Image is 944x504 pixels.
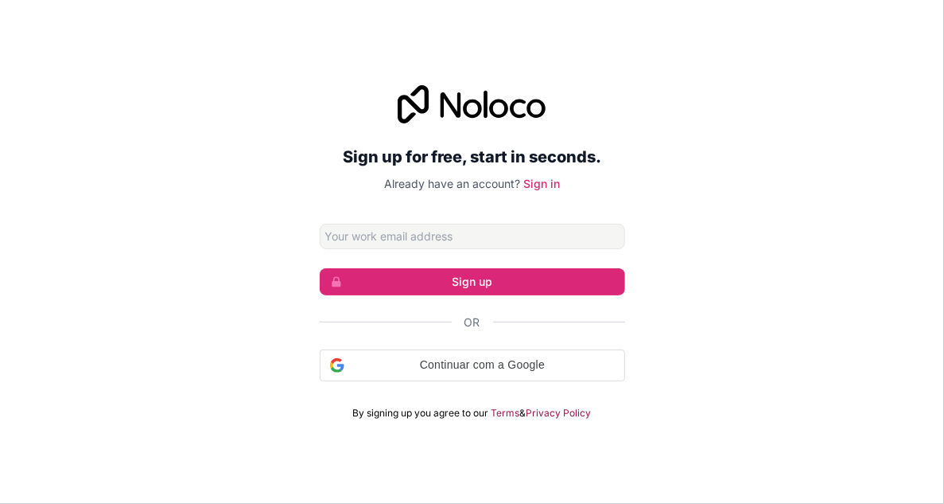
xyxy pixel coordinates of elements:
[384,177,520,190] span: Already have an account?
[491,407,520,420] a: Terms
[320,350,625,381] div: Continuar com a Google
[320,143,625,171] h2: Sign up for free, start in seconds.
[320,268,625,295] button: Sign up
[526,407,592,420] a: Privacy Policy
[520,407,526,420] span: &
[320,224,625,249] input: Email address
[464,315,480,330] span: Or
[523,177,560,190] a: Sign in
[351,357,615,373] span: Continuar com a Google
[353,407,489,420] span: By signing up you agree to our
